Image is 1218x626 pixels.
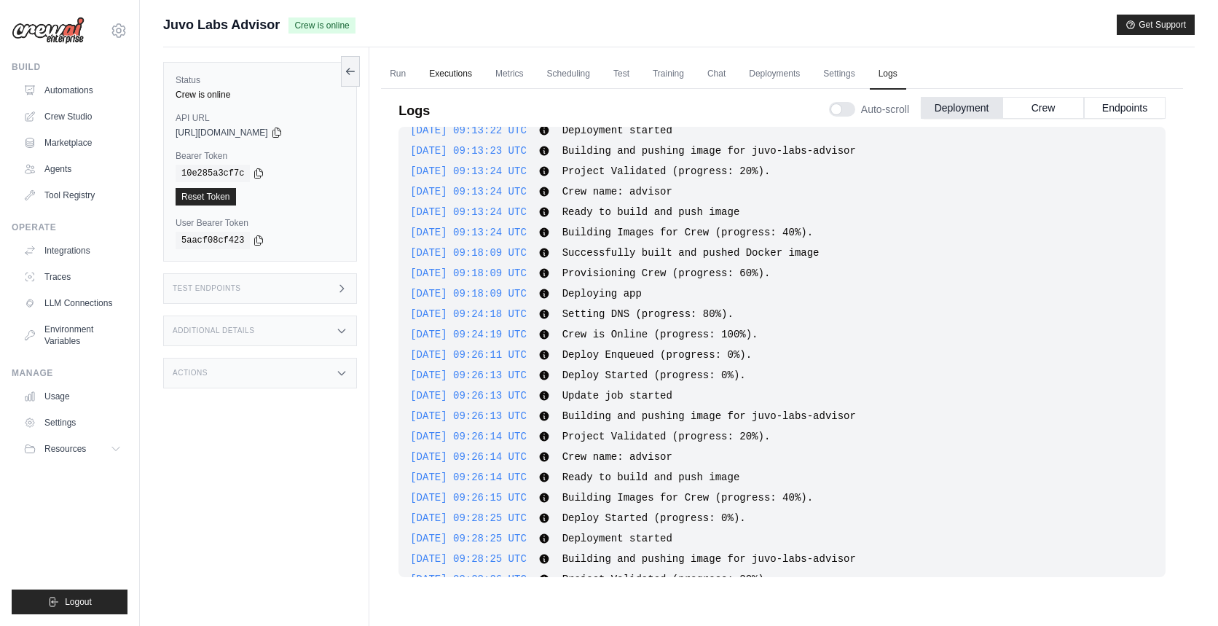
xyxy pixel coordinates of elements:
a: Chat [699,59,734,90]
a: Environment Variables [17,318,127,353]
span: Project Validated (progress: 20%). [562,431,771,442]
iframe: Chat Widget [1145,556,1218,626]
a: Run [381,59,414,90]
a: Deployments [740,59,809,90]
span: Deploy Started (progress: 0%). [562,512,746,524]
span: [DATE] 09:26:14 UTC [410,472,527,483]
span: Building and pushing image for juvo-labs-advisor [562,145,856,157]
button: Get Support [1117,15,1195,35]
h3: Actions [173,369,208,377]
span: Deploy Started (progress: 0%). [562,369,746,381]
span: [DATE] 09:13:24 UTC [410,206,527,218]
a: Crew Studio [17,105,127,128]
div: Operate [12,222,127,233]
a: Metrics [487,59,533,90]
span: Building Images for Crew (progress: 40%). [562,227,813,238]
span: [DATE] 09:26:14 UTC [410,451,527,463]
span: Juvo Labs Advisor [163,15,280,35]
span: [DATE] 09:24:19 UTC [410,329,527,340]
label: User Bearer Token [176,217,345,229]
span: [DATE] 09:26:13 UTC [410,369,527,381]
span: Deployment started [562,533,672,544]
span: [DATE] 09:26:15 UTC [410,492,527,504]
span: Crew is online [288,17,355,34]
span: Update job started [562,390,672,402]
span: [DATE] 09:28:26 UTC [410,574,527,585]
span: [DATE] 09:24:18 UTC [410,308,527,320]
img: Logo [12,17,85,44]
label: API URL [176,112,345,124]
span: Building and pushing image for juvo-labs-advisor [562,553,856,565]
span: [DATE] 09:28:25 UTC [410,553,527,565]
h3: Additional Details [173,326,254,335]
a: Executions [420,59,481,90]
span: [DATE] 09:18:09 UTC [410,247,527,259]
p: Logs [398,101,430,121]
span: Project Validated (progress: 20%). [562,165,771,177]
button: Logout [12,590,127,614]
a: Integrations [17,239,127,262]
span: [DATE] 09:28:25 UTC [410,533,527,544]
a: Logs [870,59,906,90]
button: Resources [17,437,127,461]
div: Build [12,61,127,73]
span: [DATE] 09:13:22 UTC [410,125,527,136]
label: Bearer Token [176,150,345,162]
span: [DATE] 09:18:09 UTC [410,288,527,300]
a: Traces [17,265,127,289]
h3: Test Endpoints [173,284,241,293]
span: Crew is Online (progress: 100%). [562,329,758,340]
a: Tool Registry [17,184,127,207]
button: Deployment [921,97,1002,119]
span: [DATE] 09:28:25 UTC [410,512,527,524]
span: Logout [65,596,92,608]
span: Project Validated (progress: 20%). [562,574,771,585]
a: Usage [17,385,127,408]
a: Settings [814,59,863,90]
span: [DATE] 09:13:24 UTC [410,165,527,177]
span: [DATE] 09:26:13 UTC [410,410,527,422]
span: [DATE] 09:26:14 UTC [410,431,527,442]
span: [DATE] 09:26:11 UTC [410,349,527,361]
span: [DATE] 09:26:13 UTC [410,390,527,402]
span: [DATE] 09:13:24 UTC [410,186,527,197]
a: Settings [17,411,127,434]
span: Auto-scroll [861,102,909,117]
a: Test [605,59,638,90]
code: 5aacf08cf423 [176,232,250,249]
span: [DATE] 09:18:09 UTC [410,267,527,279]
button: Endpoints [1084,97,1166,119]
span: Building Images for Crew (progress: 40%). [562,492,813,504]
a: Scheduling [538,59,599,90]
span: Successfully built and pushed Docker image [562,247,820,259]
a: Reset Token [176,188,236,206]
a: Marketplace [17,131,127,154]
button: Crew [1002,97,1084,119]
span: Resources [44,443,86,455]
span: Provisioning Crew (progress: 60%). [562,267,771,279]
span: Setting DNS (progress: 80%). [562,308,734,320]
label: Status [176,74,345,86]
span: Ready to build and push image [562,206,740,218]
span: Deploying app [562,288,642,300]
div: Crew is online [176,89,345,101]
span: Crew name: advisor [562,186,672,197]
span: Building and pushing image for juvo-labs-advisor [562,410,856,422]
span: Deployment started [562,125,672,136]
div: Manage [12,367,127,379]
span: Crew name: advisor [562,451,672,463]
span: [DATE] 09:13:24 UTC [410,227,527,238]
span: Ready to build and push image [562,472,740,483]
a: Agents [17,157,127,181]
span: [DATE] 09:13:23 UTC [410,145,527,157]
a: LLM Connections [17,292,127,315]
a: Training [644,59,693,90]
a: Automations [17,79,127,102]
span: [URL][DOMAIN_NAME] [176,127,268,138]
code: 10e285a3cf7c [176,165,250,182]
span: Deploy Enqueued (progress: 0%). [562,349,752,361]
